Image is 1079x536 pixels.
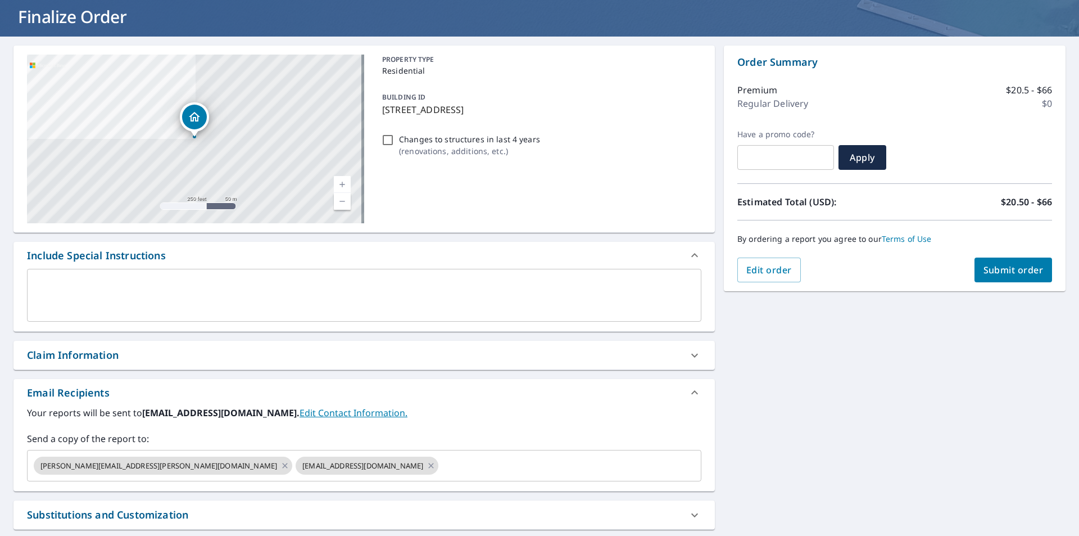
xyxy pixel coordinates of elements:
div: [PERSON_NAME][EMAIL_ADDRESS][PERSON_NAME][DOMAIN_NAME] [34,457,292,475]
span: Edit order [746,264,792,276]
p: $20.50 - $66 [1001,195,1052,209]
a: Current Level 17, Zoom Out [334,193,351,210]
p: Regular Delivery [737,97,808,110]
p: [STREET_ADDRESS] [382,103,697,116]
p: Order Summary [737,55,1052,70]
button: Submit order [974,258,1053,282]
b: [EMAIL_ADDRESS][DOMAIN_NAME]. [142,407,300,419]
div: Claim Information [13,341,715,370]
p: BUILDING ID [382,92,425,102]
p: $0 [1042,97,1052,110]
button: Apply [838,145,886,170]
a: EditContactInfo [300,407,407,419]
label: Send a copy of the report to: [27,432,701,445]
p: Estimated Total (USD): [737,195,895,209]
p: Premium [737,83,777,97]
span: Submit order [983,264,1044,276]
p: Changes to structures in last 4 years [399,133,540,145]
p: ( renovations, additions, etc. ) [399,145,540,157]
p: By ordering a report you agree to our [737,234,1052,244]
div: Substitutions and Customization [13,501,715,529]
h1: Finalize Order [13,5,1066,28]
p: $20.5 - $66 [1006,83,1052,97]
span: Apply [847,151,877,164]
div: Include Special Instructions [27,248,166,263]
a: Terms of Use [882,233,932,244]
div: Email Recipients [27,385,110,400]
div: Email Recipients [13,379,715,406]
div: Claim Information [27,348,119,363]
p: Residential [382,65,697,76]
label: Your reports will be sent to [27,406,701,420]
div: Dropped pin, building 1, Residential property, 917 Loretto Rd Bardstown, KY 40004 [180,102,209,137]
span: [EMAIL_ADDRESS][DOMAIN_NAME] [296,461,430,471]
button: Edit order [737,258,801,282]
label: Have a promo code? [737,129,834,139]
div: [EMAIL_ADDRESS][DOMAIN_NAME] [296,457,438,475]
span: [PERSON_NAME][EMAIL_ADDRESS][PERSON_NAME][DOMAIN_NAME] [34,461,284,471]
a: Current Level 17, Zoom In [334,176,351,193]
p: PROPERTY TYPE [382,55,697,65]
div: Include Special Instructions [13,242,715,269]
div: Substitutions and Customization [27,507,188,523]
